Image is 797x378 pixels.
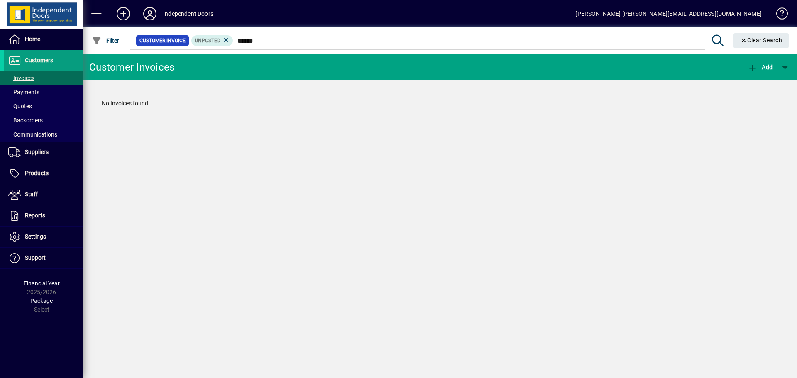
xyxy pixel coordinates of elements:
span: Settings [25,233,46,240]
a: Staff [4,184,83,205]
a: Reports [4,205,83,226]
span: Add [748,64,773,71]
a: Backorders [4,113,83,127]
button: Filter [90,33,122,48]
span: Products [25,170,49,176]
span: Payments [8,89,39,95]
button: Add [746,60,775,75]
div: Customer Invoices [89,61,174,74]
button: Clear [733,33,789,48]
a: Suppliers [4,142,83,163]
span: Backorders [8,117,43,124]
span: Home [25,36,40,42]
span: Package [30,298,53,304]
span: Communications [8,131,57,138]
span: Suppliers [25,149,49,155]
a: Invoices [4,71,83,85]
mat-chip: Customer Invoice Status: Unposted [191,35,233,46]
div: [PERSON_NAME] [PERSON_NAME][EMAIL_ADDRESS][DOMAIN_NAME] [575,7,762,20]
div: No Invoices found [93,91,787,116]
a: Products [4,163,83,184]
span: Filter [92,37,120,44]
span: Quotes [8,103,32,110]
span: Customers [25,57,53,63]
span: Customer Invoice [139,37,186,45]
a: Communications [4,127,83,141]
span: Clear Search [740,37,782,44]
span: Reports [25,212,45,219]
div: Independent Doors [163,7,213,20]
button: Add [110,6,137,21]
a: Home [4,29,83,50]
a: Support [4,248,83,268]
a: Payments [4,85,83,99]
span: Unposted [195,38,220,44]
span: Invoices [8,75,34,81]
a: Settings [4,227,83,247]
span: Support [25,254,46,261]
span: Staff [25,191,38,198]
button: Profile [137,6,163,21]
a: Quotes [4,99,83,113]
span: Financial Year [24,280,60,287]
a: Knowledge Base [770,2,787,29]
